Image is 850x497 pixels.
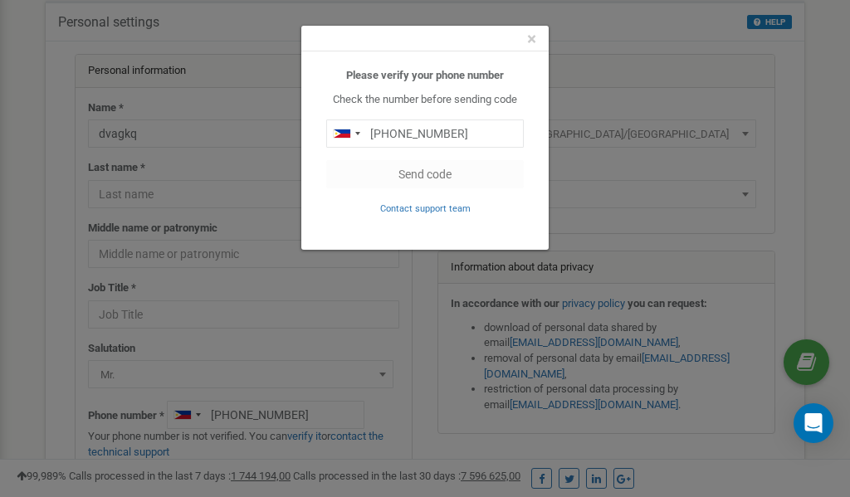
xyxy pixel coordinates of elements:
[326,119,524,148] input: 0905 123 4567
[380,203,471,214] small: Contact support team
[326,160,524,188] button: Send code
[527,29,536,49] span: ×
[326,92,524,108] p: Check the number before sending code
[527,31,536,48] button: Close
[794,403,833,443] div: Open Intercom Messenger
[327,120,365,147] div: Telephone country code
[380,202,471,214] a: Contact support team
[346,69,504,81] b: Please verify your phone number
